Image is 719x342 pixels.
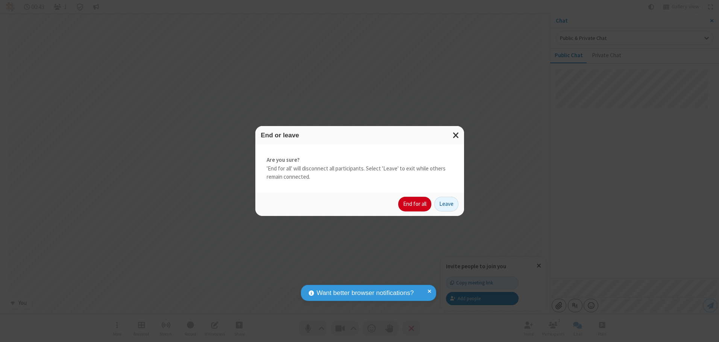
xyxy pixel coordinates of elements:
button: End for all [398,197,431,212]
h3: End or leave [261,132,458,139]
button: Leave [434,197,458,212]
strong: Are you sure? [267,156,453,164]
span: Want better browser notifications? [317,288,414,298]
button: Close modal [448,126,464,144]
div: 'End for all' will disconnect all participants. Select 'Leave' to exit while others remain connec... [255,144,464,193]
